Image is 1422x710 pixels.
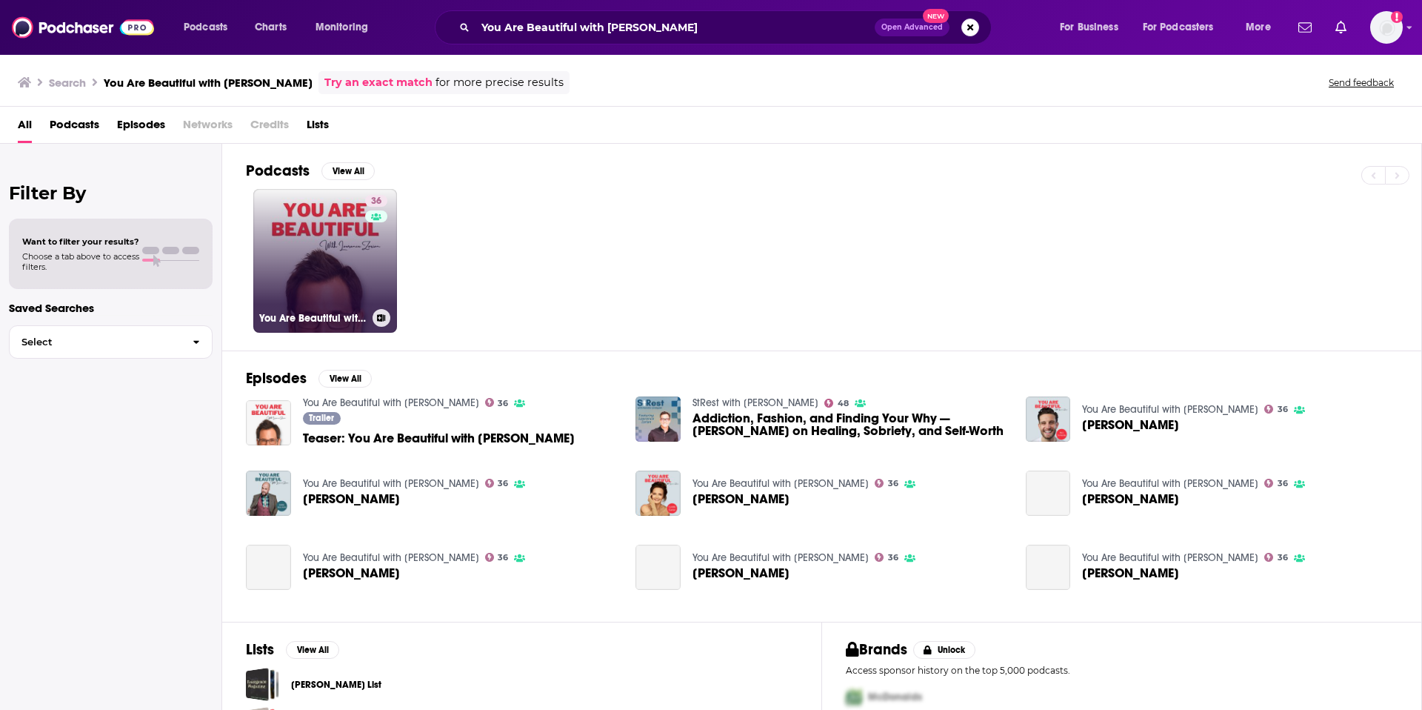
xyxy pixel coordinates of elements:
a: 36 [875,479,898,488]
a: 36 [1264,553,1288,562]
span: 36 [888,554,898,561]
button: open menu [173,16,247,39]
a: Charts [245,16,296,39]
a: Jane Lynch [692,567,790,580]
span: Addiction, Fashion, and Finding Your Why — [PERSON_NAME] on Healing, Sobriety, and Self-Worth [692,412,1008,437]
span: More [1246,17,1271,38]
span: Credits [250,113,289,143]
a: StRest with Kerstin Lindquist [692,397,818,409]
img: User Profile [1370,11,1403,44]
a: [PERSON_NAME] List [291,677,381,693]
a: Addiction, Fashion, and Finding Your Why — Lawrence Zarian on Healing, Sobriety, and Self-Worth [692,412,1008,437]
span: 36 [498,480,508,487]
span: Charts [255,17,287,38]
button: open menu [1235,16,1289,39]
h2: Filter By [9,182,213,204]
span: 36 [1278,554,1288,561]
a: Lynda Carter [635,471,681,516]
a: ListsView All [246,640,339,659]
span: McDonalds [868,691,922,703]
span: Podcasts [184,17,227,38]
a: You Are Beautiful with Lawrence Zarian [1082,551,1258,564]
img: Nico Tortorella [1026,397,1071,442]
span: [PERSON_NAME] [303,567,400,580]
span: Teaser: You Are Beautiful with [PERSON_NAME] [303,432,575,445]
a: Episodes [117,113,165,143]
span: For Podcasters [1143,17,1214,38]
button: open menu [1133,16,1235,39]
button: View All [286,641,339,659]
img: Addiction, Fashion, and Finding Your Why — Lawrence Zarian on Healing, Sobriety, and Self-Worth [635,397,681,442]
span: Trailer [309,414,334,422]
a: 48 [824,399,849,408]
a: Jane Lynch [635,545,681,590]
span: [PERSON_NAME] [1082,567,1179,580]
h3: You Are Beautiful with [PERSON_NAME] [259,312,367,325]
span: 36 [1278,480,1288,487]
button: open menu [1049,16,1137,39]
button: Unlock [913,641,976,659]
span: [PERSON_NAME] [1082,419,1179,431]
a: Lacey Chabert [1082,493,1179,505]
span: Select [10,337,181,347]
img: Chris Sullivan [246,471,291,516]
a: Teaser: You Are Beautiful with Lawrence Zarian [303,432,575,445]
a: You Are Beautiful with Lawrence Zarian [692,477,869,490]
button: View All [321,162,375,180]
h3: Search [49,76,86,90]
span: 36 [888,480,898,487]
span: 48 [838,400,849,407]
button: Show profile menu [1370,11,1403,44]
a: EpisodesView All [246,369,372,388]
span: [PERSON_NAME] [692,493,790,505]
a: 36 [875,553,898,562]
a: You Are Beautiful with Lawrence Zarian [692,551,869,564]
a: Show notifications dropdown [1329,15,1352,40]
span: for more precise results [435,74,564,91]
a: Lists [307,113,329,143]
a: 36 [485,553,509,562]
span: For Business [1060,17,1118,38]
a: Marcus Lohrmann_Religion_Total List [246,668,279,701]
div: Search podcasts, credits, & more... [449,10,1006,44]
button: View All [318,370,372,388]
a: Holly Robinson Peete [1026,545,1071,590]
a: You Are Beautiful with Lawrence Zarian [303,397,479,409]
a: 36 [485,479,509,488]
span: Monitoring [316,17,368,38]
a: You Are Beautiful with Lawrence Zarian [303,551,479,564]
span: New [923,9,949,23]
a: Podcasts [50,113,99,143]
a: Lacey Chabert [1026,471,1071,516]
a: Chris Sullivan [303,493,400,505]
a: Jaclyn Smith [303,567,400,580]
span: Logged in as christina_epic [1370,11,1403,44]
span: 36 [498,400,508,407]
span: [PERSON_NAME] [1082,493,1179,505]
a: Teaser: You Are Beautiful with Lawrence Zarian [246,400,291,445]
a: Show notifications dropdown [1292,15,1318,40]
h2: Episodes [246,369,307,388]
a: PodcastsView All [246,162,375,180]
span: Choose a tab above to access filters. [22,251,139,272]
a: You Are Beautiful with Lawrence Zarian [1082,477,1258,490]
a: Jaclyn Smith [246,545,291,590]
h2: Lists [246,640,274,659]
a: All [18,113,32,143]
button: Open AdvancedNew [875,19,949,36]
a: Try an exact match [324,74,433,91]
span: Want to filter your results? [22,236,139,247]
span: Open Advanced [881,24,943,31]
button: open menu [305,16,387,39]
h2: Podcasts [246,162,310,180]
span: Networks [183,113,233,143]
svg: Add a profile image [1391,11,1403,23]
h3: You Are Beautiful with [PERSON_NAME] [104,76,313,90]
a: 36 [365,195,387,207]
a: Holly Robinson Peete [1082,567,1179,580]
